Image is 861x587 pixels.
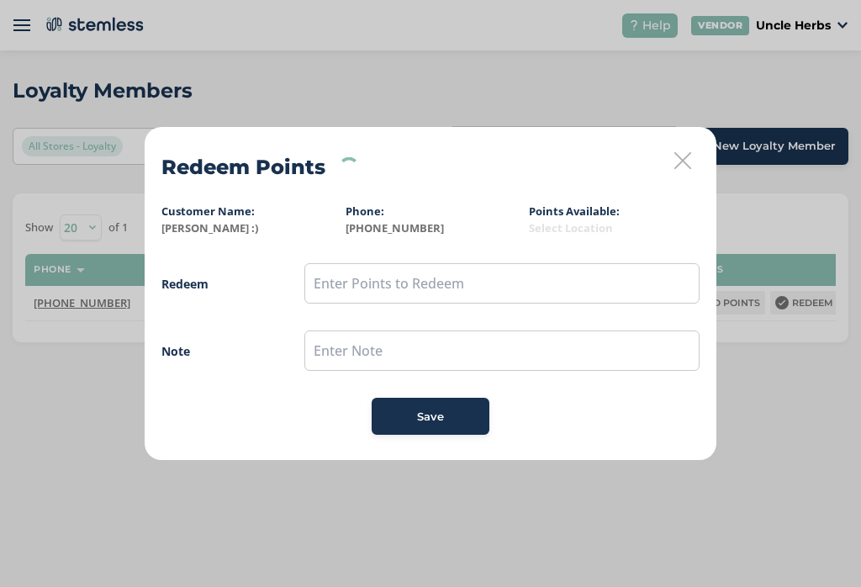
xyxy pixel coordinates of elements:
[161,152,325,182] h2: Redeem Points
[304,263,700,304] input: Enter Points to Redeem
[161,275,271,293] label: Redeem
[529,220,700,237] label: Select Location
[346,220,516,237] label: [PHONE_NUMBER]
[529,204,620,219] label: Points Available:
[417,409,444,426] span: Save
[161,220,332,237] label: [PERSON_NAME] :)
[304,331,700,371] input: Enter Note
[372,398,489,435] button: Save
[346,204,384,219] label: Phone:
[161,342,271,360] label: Note
[777,506,861,587] iframe: Chat Widget
[161,204,255,219] label: Customer Name:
